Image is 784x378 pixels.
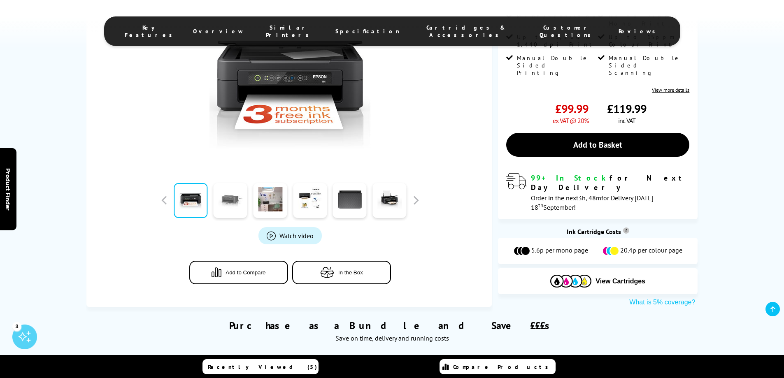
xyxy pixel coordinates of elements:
[553,116,589,125] span: ex VAT @ 20%
[209,2,371,163] img: Epson Expression Home XP-2200
[531,173,689,192] div: for Next Day Delivery
[279,232,314,240] span: Watch video
[258,227,322,244] a: Product_All_Videos
[619,28,660,35] span: Reviews
[652,87,689,93] a: View more details
[292,261,391,284] button: In the Box
[607,101,647,116] span: £119.99
[531,194,654,211] span: Order in the next for Delivery [DATE] 18 September!
[550,275,591,288] img: Cartridges
[517,54,596,77] span: Manual Double Sided Printing
[86,307,698,346] div: Purchase as a Bundle and Save £££s
[12,322,21,331] div: 3
[338,269,363,276] span: In the Box
[506,133,689,157] a: Add to Basket
[97,334,688,342] div: Save on time, delivery and running costs
[620,246,682,256] span: 20.4p per colour page
[618,116,635,125] span: inc VAT
[623,227,629,234] sup: Cost per page
[4,168,12,210] span: Product Finder
[193,28,244,35] span: Overview
[531,173,610,183] span: 99+ In Stock
[416,24,516,39] span: Cartridges & Accessories
[609,54,688,77] span: Manual Double Sided Scanning
[226,269,265,276] span: Add to Compare
[531,246,588,256] span: 5.6p per mono page
[578,194,601,202] span: 3h, 48m
[596,278,645,285] span: View Cartridges
[627,298,698,306] button: What is 5% coverage?
[453,363,553,371] span: Compare Products
[506,173,689,211] div: modal_delivery
[555,101,589,116] span: £99.99
[189,261,288,284] button: Add to Compare
[208,363,317,371] span: Recently Viewed (5)
[498,227,698,236] div: Ink Cartridge Costs
[440,359,556,374] a: Compare Products
[538,202,543,209] sup: th
[533,24,602,39] span: Customer Questions
[335,28,400,35] span: Specification
[202,359,319,374] a: Recently Viewed (5)
[125,24,177,39] span: Key Features
[504,274,691,288] button: View Cartridges
[261,24,319,39] span: Similar Printers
